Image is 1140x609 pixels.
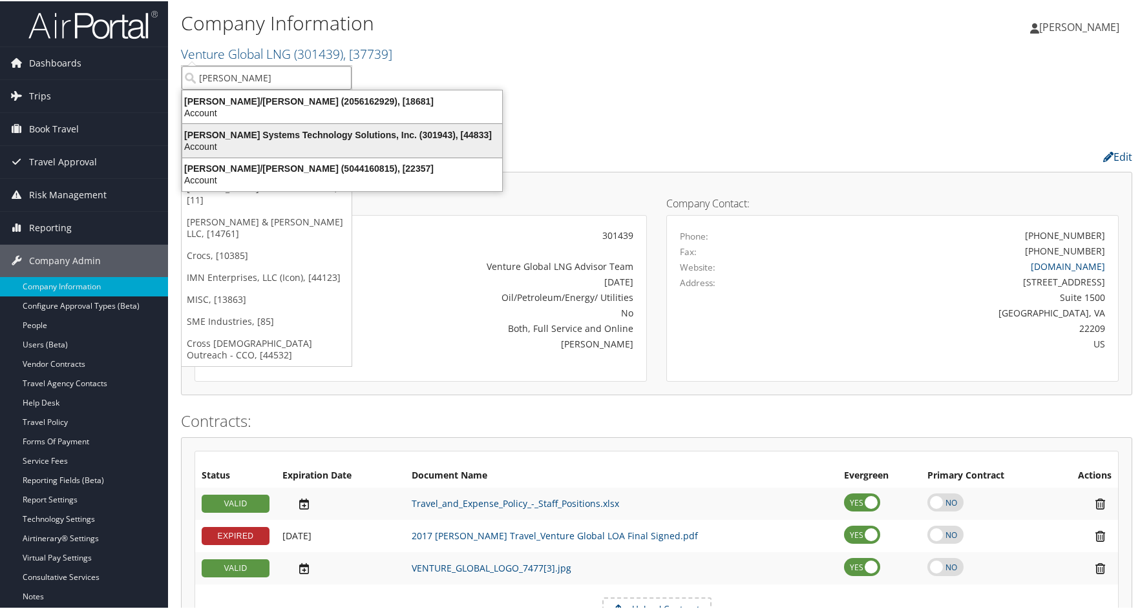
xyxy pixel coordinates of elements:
a: 2017 [PERSON_NAME] Travel_Venture Global LOA Final Signed.pdf [412,528,698,541]
span: Company Admin [29,243,101,276]
div: Venture Global LNG Advisor Team [356,258,633,272]
h1: Company Information [181,8,815,36]
a: [DOMAIN_NAME] [1031,259,1105,271]
label: Fax: [680,244,697,257]
a: MISC, [13863] [182,287,352,309]
th: Document Name [405,463,838,486]
div: Both, Full Service and Online [356,320,633,334]
div: Add/Edit Date [282,496,399,510]
span: [DATE] [282,528,311,541]
a: Cross [DEMOGRAPHIC_DATA] Outreach - CCO, [44532] [182,331,352,365]
div: Add/Edit Date [282,529,399,541]
i: Remove Contract [1089,561,1112,574]
div: [GEOGRAPHIC_DATA], VA [791,305,1105,318]
div: [PHONE_NUMBER] [1025,227,1105,241]
div: [STREET_ADDRESS] [791,274,1105,287]
div: VALID [202,493,269,511]
div: Account [174,139,510,151]
a: Venture Global LNG [181,44,392,61]
th: Expiration Date [276,463,405,486]
div: [PERSON_NAME] [356,336,633,349]
span: Risk Management [29,178,107,210]
div: Oil/Petroleum/Energy/ Utilities [356,289,633,303]
span: Book Travel [29,112,79,144]
i: Remove Contract [1089,496,1112,510]
a: [PERSON_NAME] Communications, [11] [182,176,352,210]
img: airportal-logo.png [28,8,158,39]
i: Remove Contract [1089,528,1112,542]
span: Reporting [29,211,72,243]
a: Crocs, [10385] [182,243,352,265]
div: EXPIRED [202,526,269,544]
a: VENTURE_GLOBAL_LOGO_7477[3].jpg [412,561,571,573]
h4: Account Details: [195,197,647,207]
label: Website: [680,260,715,273]
div: Suite 1500 [791,289,1105,303]
div: Account [174,173,510,185]
th: Primary Contract [921,463,1051,486]
label: Address: [680,275,715,288]
span: Travel Approval [29,145,97,177]
th: Actions [1051,463,1118,486]
h4: Company Contact: [666,197,1119,207]
div: VALID [202,558,269,576]
div: 22209 [791,320,1105,334]
a: [PERSON_NAME] [1030,6,1132,45]
div: [PERSON_NAME] Systems Technology Solutions, Inc. (301943), [44833] [174,128,510,139]
a: [PERSON_NAME] & [PERSON_NAME] LLC, [14761] [182,210,352,243]
span: ( 301439 ) [294,44,343,61]
span: , [ 37739 ] [343,44,392,61]
th: Status [195,463,276,486]
a: Edit [1103,149,1132,163]
input: Search Accounts [182,65,352,88]
label: Phone: [680,229,708,242]
span: Dashboards [29,46,81,78]
a: IMN Enterprises, LLC (Icon), [44123] [182,265,352,287]
span: Trips [29,79,51,111]
a: SME Industries, [85] [182,309,352,331]
div: [DATE] [356,274,633,287]
div: [PHONE_NUMBER] [1025,243,1105,256]
div: US [791,336,1105,349]
a: Travel_and_Expense_Policy_-_Staff_Positions.xlsx [412,496,619,508]
div: [PERSON_NAME]/[PERSON_NAME] (2056162929), [18681] [174,94,510,106]
h2: Contracts: [181,409,1132,431]
span: [PERSON_NAME] [1039,19,1119,33]
div: 301439 [356,227,633,241]
div: No [356,305,633,318]
div: [PERSON_NAME]/[PERSON_NAME] (5044160815), [22357] [174,161,510,173]
th: Evergreen [838,463,921,486]
div: Add/Edit Date [282,561,399,574]
div: Account [174,106,510,118]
